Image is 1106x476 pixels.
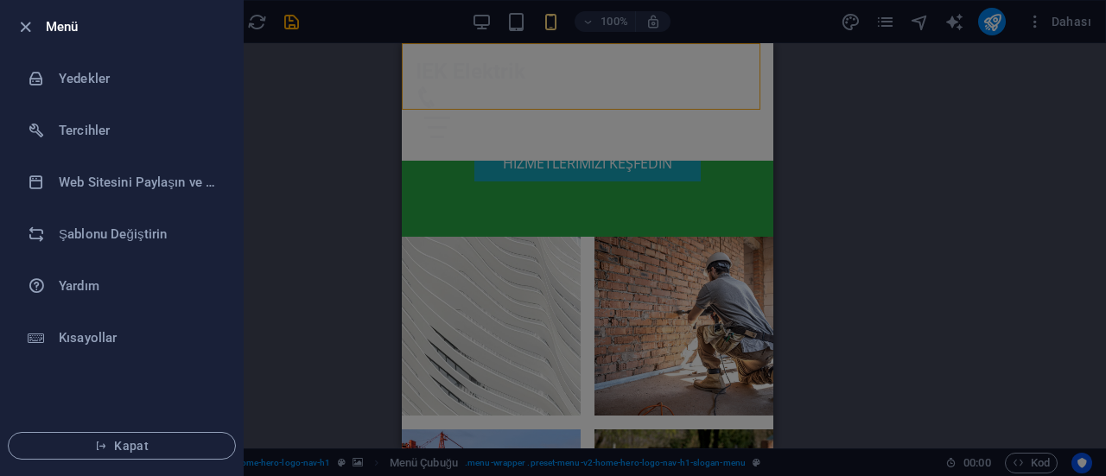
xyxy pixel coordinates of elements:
[59,224,219,244] h6: Şablonu Değiştirin
[59,68,219,89] h6: Yedekler
[59,172,219,193] h6: Web Sitesini Paylaşın ve [GEOGRAPHIC_DATA]
[8,432,236,460] button: Kapat
[59,276,219,296] h6: Yardım
[59,120,219,141] h6: Tercihler
[59,327,219,348] h6: Kısayollar
[46,16,229,37] h6: Menü
[22,439,221,453] span: Kapat
[1,260,243,312] a: Yardım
